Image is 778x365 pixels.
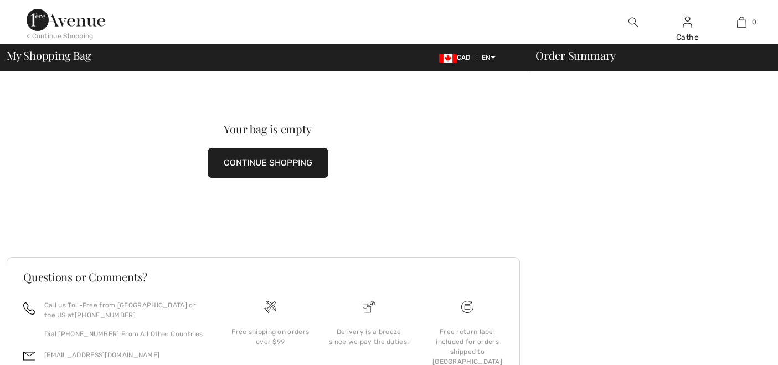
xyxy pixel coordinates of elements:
img: call [23,302,35,315]
p: Dial [PHONE_NUMBER] From All Other Countries [44,329,208,339]
div: Free shipping on orders over $99 [230,327,311,347]
div: Order Summary [522,50,771,61]
button: CONTINUE SHOPPING [208,148,328,178]
img: Delivery is a breeze since we pay the duties! [363,301,375,313]
a: [EMAIL_ADDRESS][DOMAIN_NAME] [44,351,159,359]
a: 0 [715,16,769,29]
span: CAD [439,54,475,61]
img: Free shipping on orders over $99 [461,301,473,313]
span: 0 [752,17,756,27]
img: My Bag [737,16,746,29]
div: < Continue Shopping [27,31,94,41]
p: Call us Toll-Free from [GEOGRAPHIC_DATA] or the US at [44,300,208,320]
a: [PHONE_NUMBER] [75,311,136,319]
a: Sign In [683,17,692,27]
img: search the website [628,16,638,29]
img: My Info [683,16,692,29]
img: Free shipping on orders over $99 [264,301,276,313]
img: email [23,350,35,362]
h3: Questions or Comments? [23,271,503,282]
div: Your bag is empty [33,124,503,135]
span: EN [482,54,496,61]
div: Cathe [661,32,714,43]
span: My Shopping Bag [7,50,91,61]
div: Delivery is a breeze since we pay the duties! [328,327,409,347]
img: Canadian Dollar [439,54,457,63]
img: 1ère Avenue [27,9,105,31]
